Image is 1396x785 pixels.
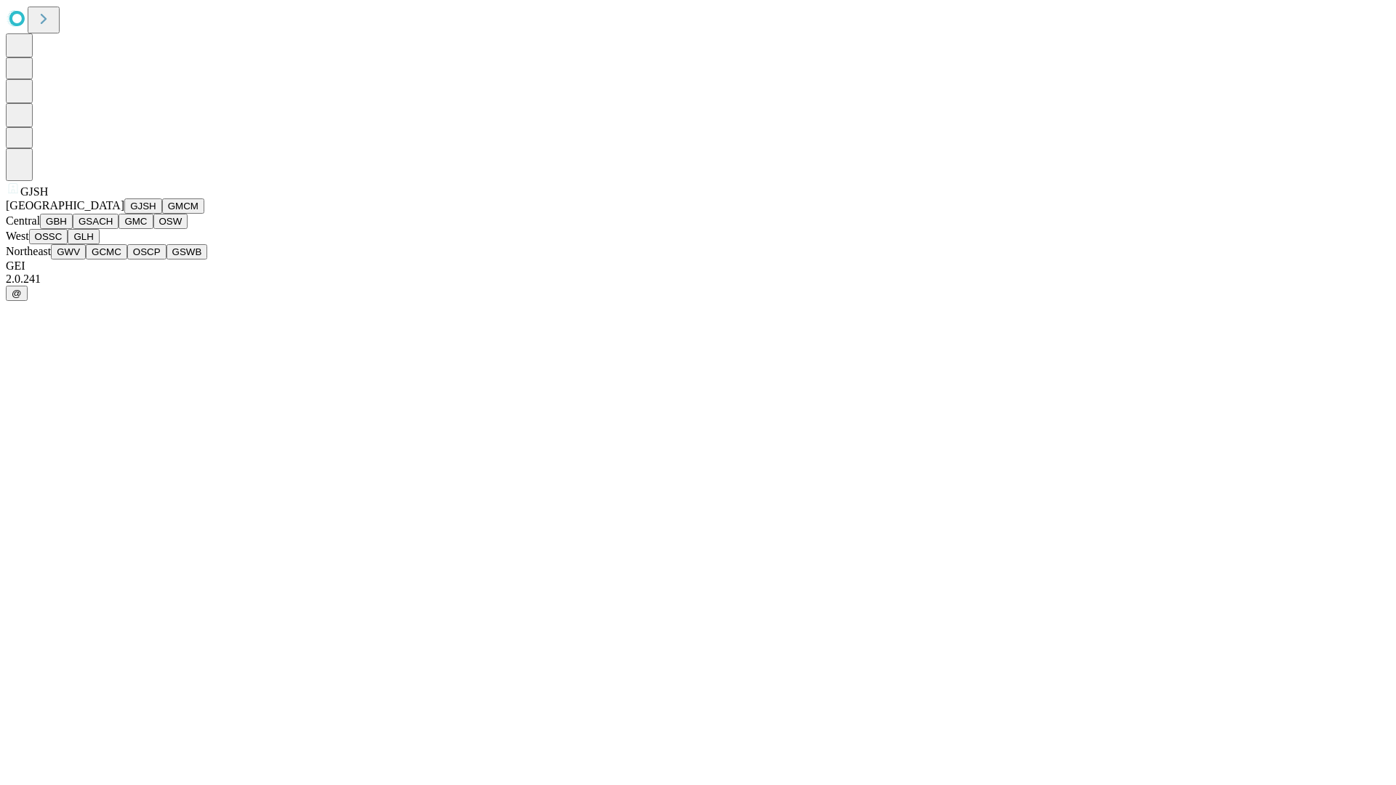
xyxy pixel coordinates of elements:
button: GBH [40,214,73,229]
span: Northeast [6,245,51,257]
button: GSACH [73,214,119,229]
button: OSSC [29,229,68,244]
div: 2.0.241 [6,273,1390,286]
button: GMC [119,214,153,229]
button: GCMC [86,244,127,259]
div: GEI [6,259,1390,273]
span: @ [12,288,22,299]
span: [GEOGRAPHIC_DATA] [6,199,124,212]
button: GSWB [167,244,208,259]
button: GMCM [162,198,204,214]
button: GWV [51,244,86,259]
span: Central [6,214,40,227]
button: GJSH [124,198,162,214]
button: @ [6,286,28,301]
span: West [6,230,29,242]
button: GLH [68,229,99,244]
button: OSW [153,214,188,229]
button: OSCP [127,244,167,259]
span: GJSH [20,185,48,198]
